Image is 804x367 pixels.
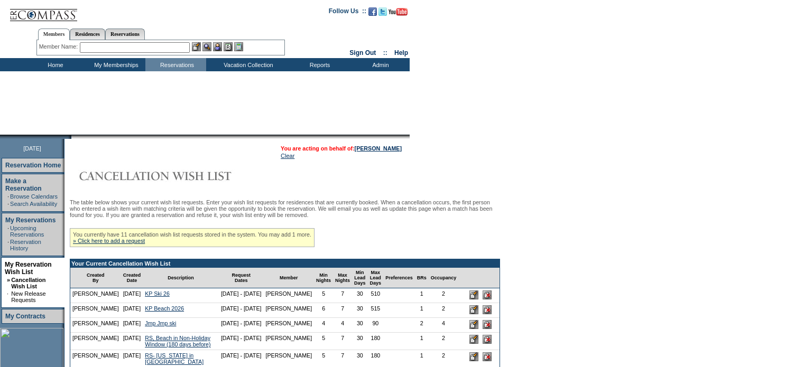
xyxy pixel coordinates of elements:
[121,288,143,303] td: [DATE]
[206,58,288,71] td: Vacation Collection
[5,162,61,169] a: Reservation Home
[389,11,408,17] a: Subscribe to our YouTube Channel
[352,288,368,303] td: 30
[469,320,478,329] input: Edit this Request
[5,313,45,320] a: My Contracts
[70,318,121,333] td: [PERSON_NAME]
[263,288,314,303] td: [PERSON_NAME]
[70,303,121,318] td: [PERSON_NAME]
[10,201,57,207] a: Search Availability
[378,11,387,17] a: Follow us on Twitter
[11,290,45,303] a: New Release Requests
[394,49,408,57] a: Help
[221,320,262,326] nobr: [DATE] - [DATE]
[314,333,333,350] td: 5
[333,333,352,350] td: 7
[429,333,459,350] td: 2
[221,305,262,312] nobr: [DATE] - [DATE]
[263,268,314,288] td: Member
[23,145,41,152] span: [DATE]
[483,320,492,329] input: Delete this Request
[469,352,478,361] input: Edit this Request
[368,318,384,333] td: 90
[281,145,402,152] span: You are acting on behalf of:
[7,201,9,207] td: ·
[5,217,56,224] a: My Reservations
[314,318,333,333] td: 4
[352,333,368,350] td: 30
[70,333,121,350] td: [PERSON_NAME]
[368,11,377,17] a: Become our fan on Facebook
[333,268,352,288] td: Max Nights
[483,290,492,299] input: Delete this Request
[234,42,243,51] img: b_calculator.gif
[145,352,204,365] a: RS- [US_STATE] in [GEOGRAPHIC_DATA]
[483,335,492,344] input: Delete this Request
[70,165,281,186] img: Cancellation Wish List
[24,58,85,71] td: Home
[7,290,10,303] td: ·
[105,29,145,40] a: Reservations
[5,261,52,276] a: My Reservation Wish List
[263,303,314,318] td: [PERSON_NAME]
[368,303,384,318] td: 515
[224,42,233,51] img: Reservations
[483,352,492,361] input: Delete this Request
[7,239,9,251] td: ·
[429,268,459,288] td: Occupancy
[73,238,145,244] a: » Click here to add a request
[469,305,478,314] input: Edit this Request
[219,268,264,288] td: Request Dates
[121,268,143,288] td: Created Date
[288,58,349,71] td: Reports
[469,290,478,299] input: Edit this Request
[39,42,80,51] div: Member Name:
[221,290,262,297] nobr: [DATE] - [DATE]
[11,277,45,289] a: Cancellation Wish List
[145,320,176,326] a: Jmp Jmp ski
[352,318,368,333] td: 30
[415,268,429,288] td: BRs
[10,225,44,238] a: Upcoming Reservations
[145,290,170,297] a: KP Ski 26
[429,303,459,318] td: 2
[70,29,105,40] a: Residences
[333,288,352,303] td: 7
[85,58,145,71] td: My Memberships
[263,333,314,350] td: [PERSON_NAME]
[145,305,184,312] a: KP Beach 2026
[70,268,121,288] td: Created By
[368,288,384,303] td: 510
[71,135,72,139] img: blank.gif
[202,42,211,51] img: View
[415,318,429,333] td: 2
[368,268,384,288] td: Max Lead Days
[415,303,429,318] td: 1
[281,153,294,159] a: Clear
[121,333,143,350] td: [DATE]
[389,8,408,16] img: Subscribe to our YouTube Channel
[70,228,315,247] div: You currently have 11 cancellation wish list requests stored in the system. You may add 1 more.
[383,268,415,288] td: Preferences
[7,193,9,200] td: ·
[70,288,121,303] td: [PERSON_NAME]
[5,177,42,192] a: Make a Reservation
[263,318,314,333] td: [PERSON_NAME]
[349,58,410,71] td: Admin
[314,303,333,318] td: 6
[355,145,402,152] a: [PERSON_NAME]
[10,239,41,251] a: Reservation History
[145,335,210,347] a: RS, Beach in Non-Holiday Window (180 days before)
[352,303,368,318] td: 30
[368,333,384,350] td: 180
[415,333,429,350] td: 1
[349,49,376,57] a: Sign Out
[7,277,10,283] b: »
[145,58,206,71] td: Reservations
[333,318,352,333] td: 4
[378,7,387,16] img: Follow us on Twitter
[469,335,478,344] input: Edit this Request
[483,305,492,314] input: Delete this Request
[38,29,70,40] a: Members
[352,268,368,288] td: Min Lead Days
